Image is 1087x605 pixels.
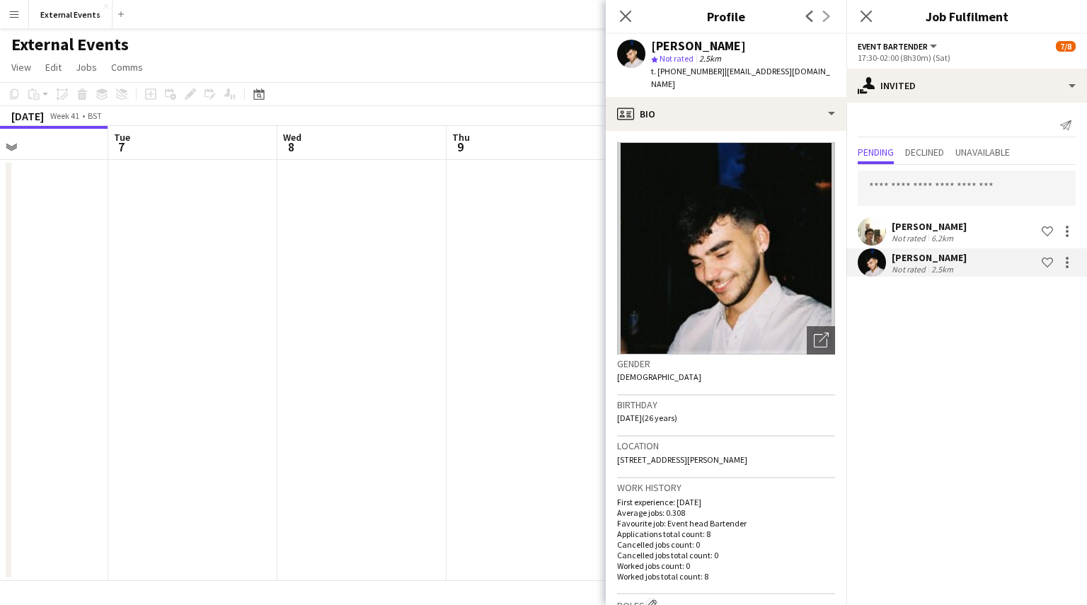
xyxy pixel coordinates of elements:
[617,371,701,382] span: [DEMOGRAPHIC_DATA]
[617,454,747,465] span: [STREET_ADDRESS][PERSON_NAME]
[617,497,835,507] p: First experience: [DATE]
[29,1,113,28] button: External Events
[892,233,928,243] div: Not rated
[11,109,44,123] div: [DATE]
[11,34,129,55] h1: External Events
[617,439,835,452] h3: Location
[76,61,97,74] span: Jobs
[617,142,835,355] img: Crew avatar or photo
[114,131,130,144] span: Tue
[858,41,939,52] button: Event bartender
[858,41,928,52] span: Event bartender
[928,233,956,243] div: 6.2km
[452,131,470,144] span: Thu
[617,398,835,411] h3: Birthday
[660,53,694,64] span: Not rated
[905,147,944,157] span: Declined
[112,139,130,155] span: 7
[606,97,846,131] div: Bio
[617,413,677,423] span: [DATE] (26 years)
[617,529,835,539] p: Applications total count: 8
[105,58,149,76] a: Comms
[70,58,103,76] a: Jobs
[928,264,956,275] div: 2.5km
[955,147,1010,157] span: Unavailable
[858,147,894,157] span: Pending
[617,550,835,560] p: Cancelled jobs total count: 0
[40,58,67,76] a: Edit
[450,139,470,155] span: 9
[617,507,835,518] p: Average jobs: 0.308
[617,357,835,370] h3: Gender
[696,53,724,64] span: 2.5km
[111,61,143,74] span: Comms
[617,518,835,529] p: Favourite job: Event head Bartender
[6,58,37,76] a: View
[617,560,835,571] p: Worked jobs count: 0
[283,131,301,144] span: Wed
[617,571,835,582] p: Worked jobs total count: 8
[892,264,928,275] div: Not rated
[617,481,835,494] h3: Work history
[651,66,830,89] span: | [EMAIL_ADDRESS][DOMAIN_NAME]
[1056,41,1076,52] span: 7/8
[606,7,846,25] h3: Profile
[892,251,967,264] div: [PERSON_NAME]
[892,220,967,233] div: [PERSON_NAME]
[47,110,82,121] span: Week 41
[807,326,835,355] div: Open photos pop-in
[281,139,301,155] span: 8
[651,66,725,76] span: t. [PHONE_NUMBER]
[846,7,1087,25] h3: Job Fulfilment
[651,40,746,52] div: [PERSON_NAME]
[858,52,1076,63] div: 17:30-02:00 (8h30m) (Sat)
[11,61,31,74] span: View
[45,61,62,74] span: Edit
[88,110,102,121] div: BST
[846,69,1087,103] div: Invited
[617,539,835,550] p: Cancelled jobs count: 0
